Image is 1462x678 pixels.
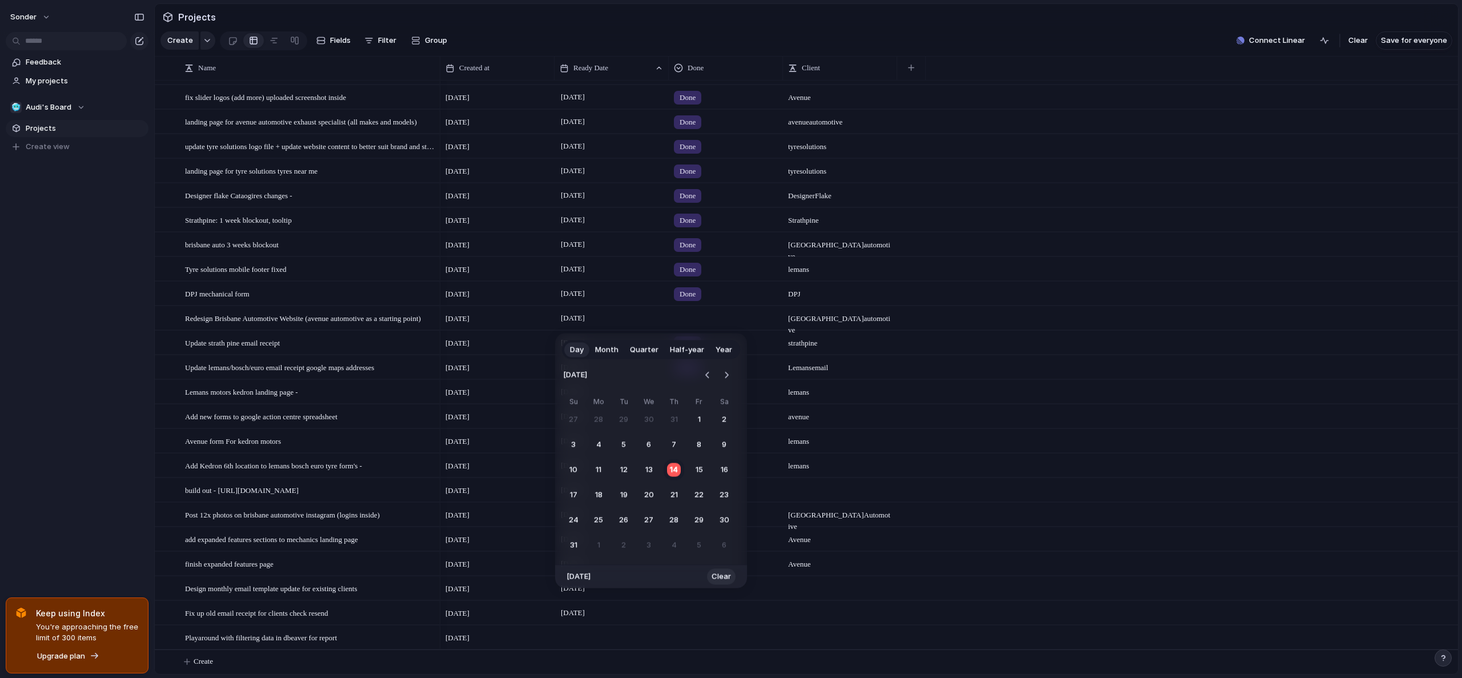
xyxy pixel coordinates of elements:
button: Sunday, August 24th, 2025 [563,510,584,531]
span: Half-year [670,344,704,355]
button: Tuesday, August 26th, 2025 [613,510,634,531]
button: Wednesday, September 3rd, 2025 [638,535,659,556]
button: Quarter [624,340,664,359]
button: Sunday, August 31st, 2025 [563,535,584,556]
th: Monday [588,397,609,410]
button: Sunday, August 17th, 2025 [563,485,584,506]
button: Tuesday, July 29th, 2025 [613,410,634,430]
button: Saturday, August 23rd, 2025 [714,485,734,506]
span: Day [570,344,584,355]
button: Saturday, August 9th, 2025 [714,435,734,455]
button: Sunday, August 10th, 2025 [563,460,584,480]
button: Monday, September 1st, 2025 [588,535,609,556]
th: Tuesday [613,397,634,410]
button: Wednesday, August 6th, 2025 [638,435,659,455]
button: Monday, August 11th, 2025 [588,460,609,480]
span: Clear [712,571,731,583]
button: Go to the Previous Month [700,367,716,383]
button: Today, Thursday, August 14th, 2025, selected [664,460,684,480]
span: Quarter [630,344,658,355]
button: Saturday, August 30th, 2025 [714,510,734,531]
button: Month [589,340,624,359]
button: Tuesday, August 12th, 2025 [613,460,634,480]
button: Wednesday, August 13th, 2025 [638,460,659,480]
button: Tuesday, August 5th, 2025 [613,435,634,455]
button: Tuesday, August 19th, 2025 [613,485,634,506]
button: Friday, August 22nd, 2025 [689,485,709,506]
button: Friday, September 5th, 2025 [689,535,709,556]
button: Monday, August 18th, 2025 [588,485,609,506]
th: Sunday [563,397,584,410]
button: Friday, August 1st, 2025 [689,410,709,430]
button: Sunday, July 27th, 2025 [563,410,584,430]
button: Day [564,340,589,359]
button: Friday, August 15th, 2025 [689,460,709,480]
button: Clear [707,569,736,585]
button: Monday, August 4th, 2025 [588,435,609,455]
button: Saturday, August 2nd, 2025 [714,410,734,430]
button: Thursday, August 7th, 2025 [664,435,684,455]
button: Wednesday, August 20th, 2025 [638,485,659,506]
button: Saturday, August 16th, 2025 [714,460,734,480]
span: Year [716,344,732,355]
button: Thursday, August 28th, 2025 [664,510,684,531]
button: Thursday, September 4th, 2025 [664,535,684,556]
button: Year [710,340,738,359]
th: Thursday [664,397,684,410]
button: Half-year [664,340,710,359]
th: Friday [689,397,709,410]
button: Sunday, August 3rd, 2025 [563,435,584,455]
button: Saturday, September 6th, 2025 [714,535,734,556]
table: August 2025 [563,397,734,556]
span: [DATE] [567,571,591,583]
button: Friday, August 8th, 2025 [689,435,709,455]
button: Wednesday, August 27th, 2025 [638,510,659,531]
button: Monday, August 25th, 2025 [588,510,609,531]
button: Tuesday, September 2nd, 2025 [613,535,634,556]
button: Friday, August 29th, 2025 [689,510,709,531]
th: Saturday [714,397,734,410]
button: Monday, July 28th, 2025 [588,410,609,430]
span: Month [595,344,618,355]
button: Thursday, July 31st, 2025 [664,410,684,430]
button: Wednesday, July 30th, 2025 [638,410,659,430]
button: Go to the Next Month [718,367,734,383]
button: Thursday, August 21st, 2025 [664,485,684,506]
span: [DATE] [563,363,587,388]
th: Wednesday [638,397,659,410]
